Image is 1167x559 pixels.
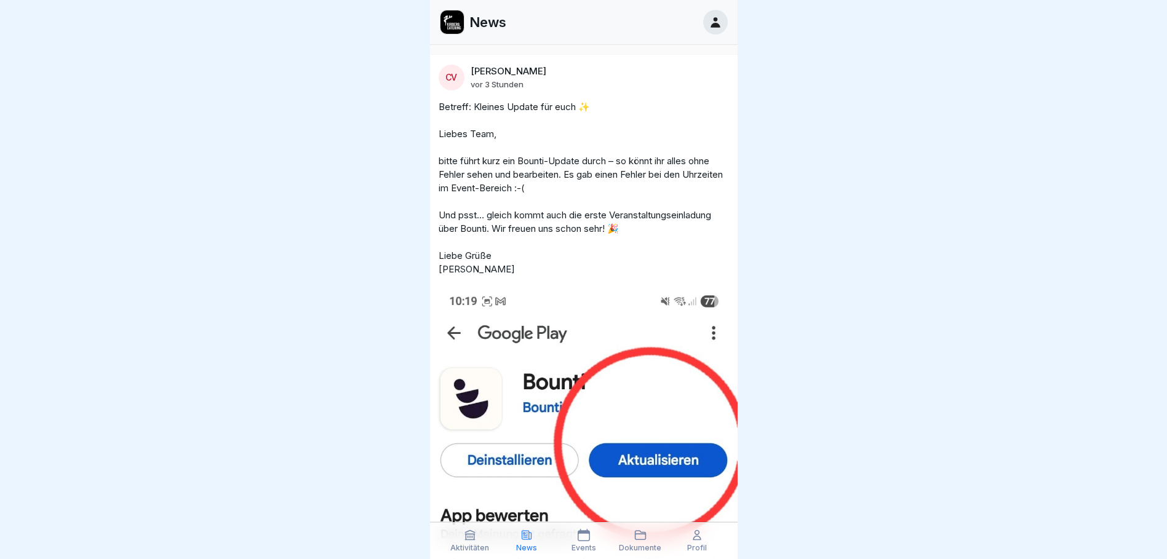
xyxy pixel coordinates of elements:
[471,79,524,89] p: vor 3 Stunden
[471,66,546,77] p: [PERSON_NAME]
[619,544,661,552] p: Dokumente
[439,65,464,90] div: CV
[440,10,464,34] img: ewxb9rjzulw9ace2na8lwzf2.png
[516,544,537,552] p: News
[572,544,596,552] p: Events
[687,544,707,552] p: Profil
[469,14,506,30] p: News
[450,544,489,552] p: Aktivitäten
[439,100,729,276] p: Betreff: Kleines Update für euch ✨ Liebes Team, bitte führt kurz ein Bounti-Update durch – so kön...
